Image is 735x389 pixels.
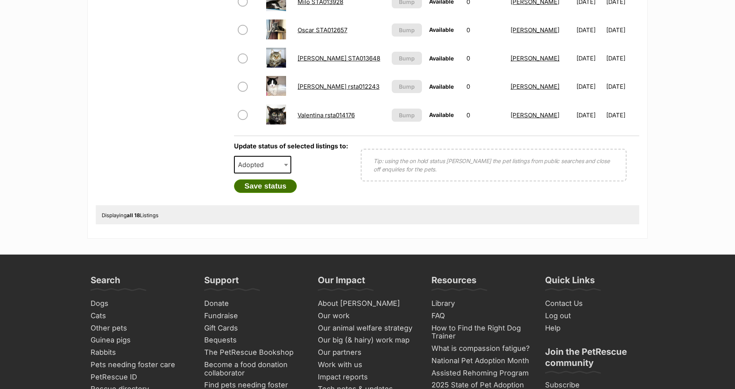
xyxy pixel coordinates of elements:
[399,111,415,119] span: Bump
[298,111,355,119] a: Valentina rsta014176
[573,73,605,100] td: [DATE]
[429,55,454,62] span: Available
[315,334,420,346] a: Our big (& hairy) work map
[201,359,307,379] a: Become a food donation collaborator
[399,26,415,34] span: Bump
[102,212,159,218] span: Displaying Listings
[399,54,415,62] span: Bump
[91,274,120,290] h3: Search
[373,157,614,173] p: Tip: using the on hold status [PERSON_NAME] the pet listings from public searches and close off e...
[87,371,193,383] a: PetRescue ID
[87,334,193,346] a: Guinea pigs
[298,26,347,34] a: Oscar STA012657
[87,359,193,371] a: Pets needing foster care
[545,274,595,290] h3: Quick Links
[428,298,534,310] a: Library
[201,322,307,335] a: Gift Cards
[315,371,420,383] a: Impact reports
[606,101,638,129] td: [DATE]
[87,346,193,359] a: Rabbits
[428,367,534,379] a: Assisted Rehoming Program
[201,346,307,359] a: The PetRescue Bookshop
[545,346,644,373] h3: Join the PetRescue community
[234,179,297,193] button: Save status
[428,322,534,342] a: How to Find the Right Dog Trainer
[542,310,648,322] a: Log out
[87,322,193,335] a: Other pets
[127,212,140,218] strong: all 18
[87,310,193,322] a: Cats
[201,298,307,310] a: Donate
[429,26,454,33] span: Available
[315,322,420,335] a: Our animal welfare strategy
[235,159,272,170] span: Adopted
[511,111,559,119] a: [PERSON_NAME]
[463,101,507,129] td: 0
[392,80,422,93] button: Bump
[606,16,638,44] td: [DATE]
[315,346,420,359] a: Our partners
[511,26,559,34] a: [PERSON_NAME]
[87,298,193,310] a: Dogs
[428,342,534,355] a: What is compassion fatigue?
[298,83,379,90] a: [PERSON_NAME] rsta012243
[428,310,534,322] a: FAQ
[542,322,648,335] a: Help
[463,16,507,44] td: 0
[392,23,422,37] button: Bump
[234,142,348,150] label: Update status of selected listings to:
[573,16,605,44] td: [DATE]
[573,45,605,72] td: [DATE]
[298,54,380,62] a: [PERSON_NAME] STA013648
[606,73,638,100] td: [DATE]
[315,310,420,322] a: Our work
[429,83,454,90] span: Available
[542,298,648,310] a: Contact Us
[392,109,422,122] button: Bump
[511,83,559,90] a: [PERSON_NAME]
[315,359,420,371] a: Work with us
[201,310,307,322] a: Fundraise
[463,45,507,72] td: 0
[431,274,476,290] h3: Resources
[573,101,605,129] td: [DATE]
[606,45,638,72] td: [DATE]
[463,73,507,100] td: 0
[392,52,422,65] button: Bump
[318,274,365,290] h3: Our Impact
[201,334,307,346] a: Bequests
[234,156,291,173] span: Adopted
[511,54,559,62] a: [PERSON_NAME]
[399,82,415,91] span: Bump
[204,274,239,290] h3: Support
[315,298,420,310] a: About [PERSON_NAME]
[428,355,534,367] a: National Pet Adoption Month
[429,111,454,118] span: Available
